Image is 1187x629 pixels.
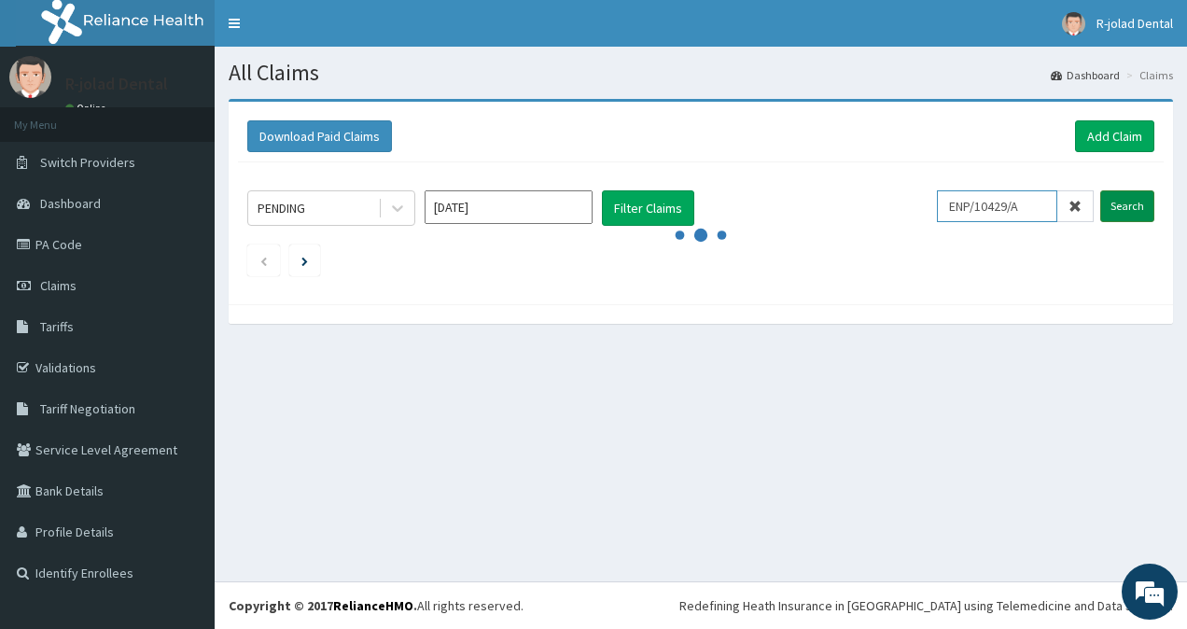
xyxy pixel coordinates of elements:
[1096,15,1173,32] span: R-jolad Dental
[40,195,101,212] span: Dashboard
[301,252,308,269] a: Next page
[215,581,1187,629] footer: All rights reserved.
[602,190,694,226] button: Filter Claims
[333,597,413,614] a: RelianceHMO
[65,102,110,115] a: Online
[40,277,77,294] span: Claims
[65,76,168,92] p: R-jolad Dental
[40,154,135,171] span: Switch Providers
[40,400,135,417] span: Tariff Negotiation
[1122,67,1173,83] li: Claims
[247,120,392,152] button: Download Paid Claims
[229,61,1173,85] h1: All Claims
[1075,120,1154,152] a: Add Claim
[259,252,268,269] a: Previous page
[229,597,417,614] strong: Copyright © 2017 .
[937,190,1057,222] input: Search by HMO ID
[673,207,729,263] svg: audio-loading
[1100,190,1154,222] input: Search
[425,190,593,224] input: Select Month and Year
[1051,67,1120,83] a: Dashboard
[1062,12,1085,35] img: User Image
[258,199,305,217] div: PENDING
[9,56,51,98] img: User Image
[679,596,1173,615] div: Redefining Heath Insurance in [GEOGRAPHIC_DATA] using Telemedicine and Data Science!
[40,318,74,335] span: Tariffs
